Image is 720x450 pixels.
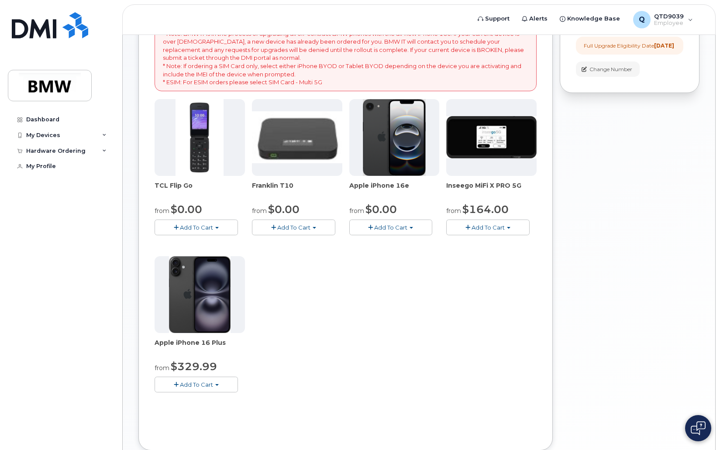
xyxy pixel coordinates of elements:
[654,13,684,20] span: QTD9039
[163,30,528,86] p: * Note: BMW IT is in the process of upgrading all off-contract BMW phones with the all-new iPhone...
[155,207,169,215] small: from
[485,14,510,23] span: Support
[363,99,426,176] img: iphone16e.png
[654,42,674,49] strong: [DATE]
[171,360,217,373] span: $329.99
[516,10,554,27] a: Alerts
[155,364,169,372] small: from
[472,224,505,231] span: Add To Cart
[180,224,213,231] span: Add To Cart
[252,111,342,164] img: t10.jpg
[155,220,238,235] button: Add To Cart
[627,11,699,28] div: QTD9039
[277,224,310,231] span: Add To Cart
[365,203,397,216] span: $0.00
[268,203,300,216] span: $0.00
[446,181,537,199] div: Inseego MiFi X PRO 5G
[589,65,632,73] span: Change Number
[171,203,202,216] span: $0.00
[446,220,530,235] button: Add To Cart
[176,99,224,176] img: TCL_FLIP_MODE.jpg
[349,181,440,199] div: Apple iPhone 16e
[252,207,267,215] small: from
[446,116,537,158] img: cut_small_inseego_5G.jpg
[472,10,516,27] a: Support
[155,377,238,392] button: Add To Cart
[180,381,213,388] span: Add To Cart
[252,220,335,235] button: Add To Cart
[567,14,620,23] span: Knowledge Base
[155,338,245,356] div: Apple iPhone 16 Plus
[169,256,231,333] img: iphone_16_plus.png
[349,207,364,215] small: from
[691,421,706,435] img: Open chat
[374,224,407,231] span: Add To Cart
[252,181,342,199] div: Franklin T10
[462,203,509,216] span: $164.00
[654,20,684,27] span: Employee
[576,62,640,77] button: Change Number
[584,42,674,49] div: Full Upgrade Eligibility Date
[639,14,645,25] span: Q
[155,181,245,199] div: TCL Flip Go
[349,220,433,235] button: Add To Cart
[554,10,626,27] a: Knowledge Base
[446,207,461,215] small: from
[529,14,548,23] span: Alerts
